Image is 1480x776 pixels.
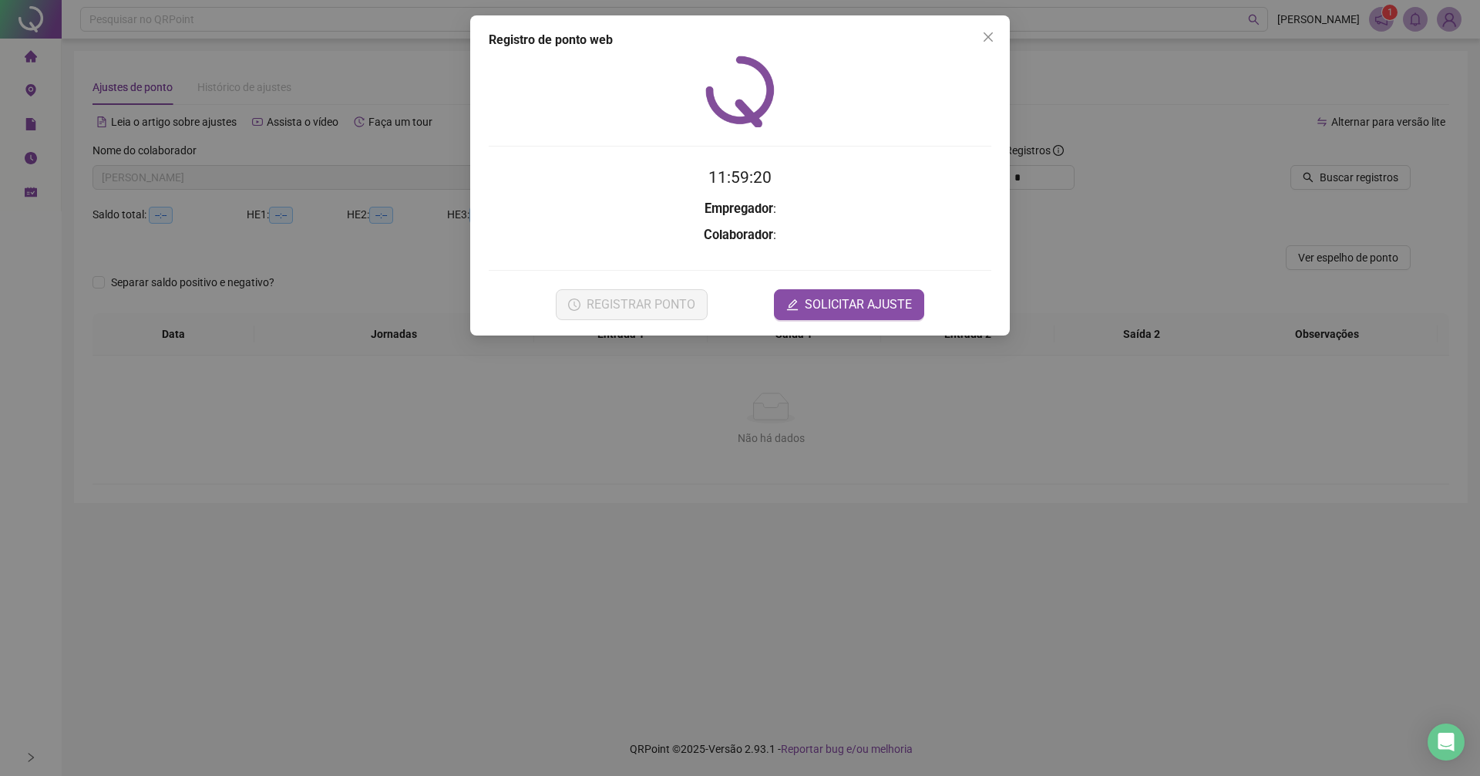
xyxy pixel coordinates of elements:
[1428,724,1465,761] div: Open Intercom Messenger
[489,225,991,245] h3: :
[705,201,773,216] strong: Empregador
[489,199,991,219] h3: :
[704,228,773,242] strong: Colaborador
[556,289,708,320] button: REGISTRAR PONTO
[976,25,1001,49] button: Close
[786,299,799,311] span: edit
[708,168,772,187] time: 11:59:20
[705,56,775,127] img: QRPoint
[982,31,994,43] span: close
[774,289,924,320] button: editSOLICITAR AJUSTE
[805,295,912,314] span: SOLICITAR AJUSTE
[489,31,991,49] div: Registro de ponto web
